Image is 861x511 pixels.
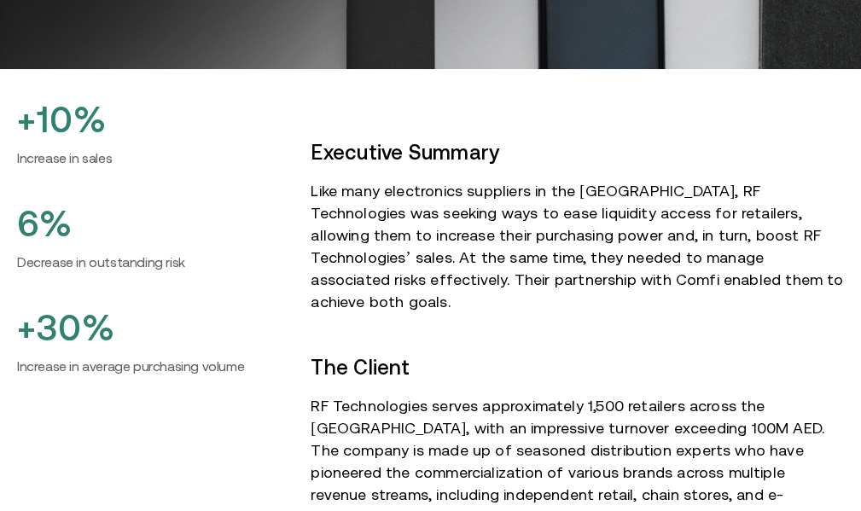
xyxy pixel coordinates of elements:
[311,356,410,379] strong: The Client
[311,141,499,164] strong: Executive Summary
[17,356,283,376] h6: Increase in average purchasing volume
[17,202,283,245] h2: 6%
[311,180,844,313] p: Like many electronics suppliers in the [GEOGRAPHIC_DATA], RF Technologies was seeking ways to eas...
[17,98,283,141] h2: +10%
[17,252,283,272] h6: Decrease in outstanding risk
[17,306,283,349] h2: +30%
[17,148,283,168] h6: Increase in sales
